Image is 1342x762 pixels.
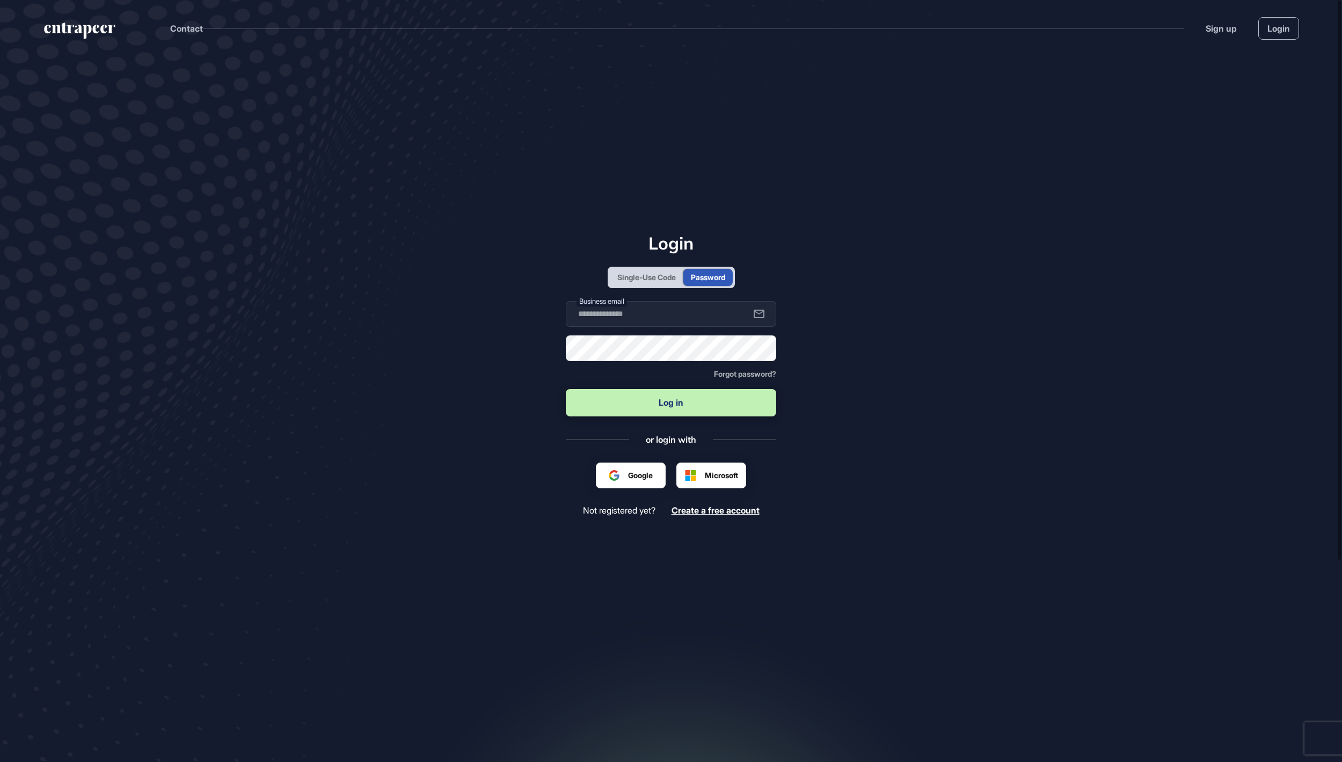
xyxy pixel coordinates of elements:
[691,272,725,283] div: Password
[1258,17,1299,40] a: Login
[714,370,776,378] a: Forgot password?
[583,505,655,516] span: Not registered yet?
[566,233,776,253] h1: Login
[646,434,696,445] div: or login with
[714,369,776,378] span: Forgot password?
[1206,22,1237,35] a: Sign up
[43,23,116,43] a: entrapeer-logo
[577,295,627,306] label: Business email
[566,389,776,416] button: Log in
[705,470,738,481] span: Microsoft
[617,272,676,283] div: Single-Use Code
[170,21,203,35] button: Contact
